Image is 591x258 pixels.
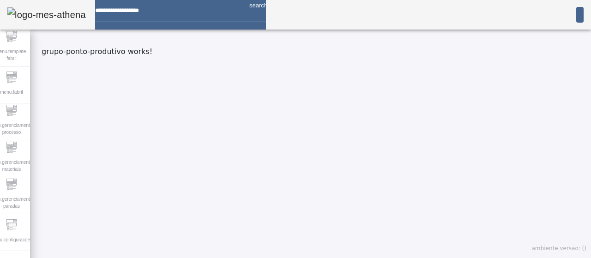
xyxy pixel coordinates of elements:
span: ambiente.versao: () [532,245,586,252]
p: grupo-ponto-produtivo works! [42,46,586,57]
img: logo-mes-athena [7,7,86,22]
